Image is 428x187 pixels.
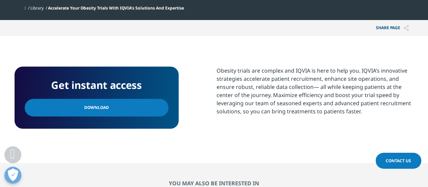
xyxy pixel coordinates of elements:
[371,20,414,36] p: Share PAGE
[376,153,421,169] a: Contact Us
[84,104,109,111] span: Download
[25,77,168,94] h4: Get instant access
[4,167,21,184] button: Abrir preferencias
[217,67,414,115] div: Obesity trials are complex and IQVIA is here to help you. IQVIA’s innovative strategies accelerat...
[48,5,184,11] span: Accelerate Your Obesity Trials With IQVIA's Solutions And Expertise
[30,5,44,11] a: Library
[404,25,409,31] img: Share PAGE
[386,158,411,164] span: Contact Us
[371,20,414,36] button: Share PAGEShare PAGE
[25,99,168,116] a: Download
[15,180,414,187] h2: You may also be interested in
